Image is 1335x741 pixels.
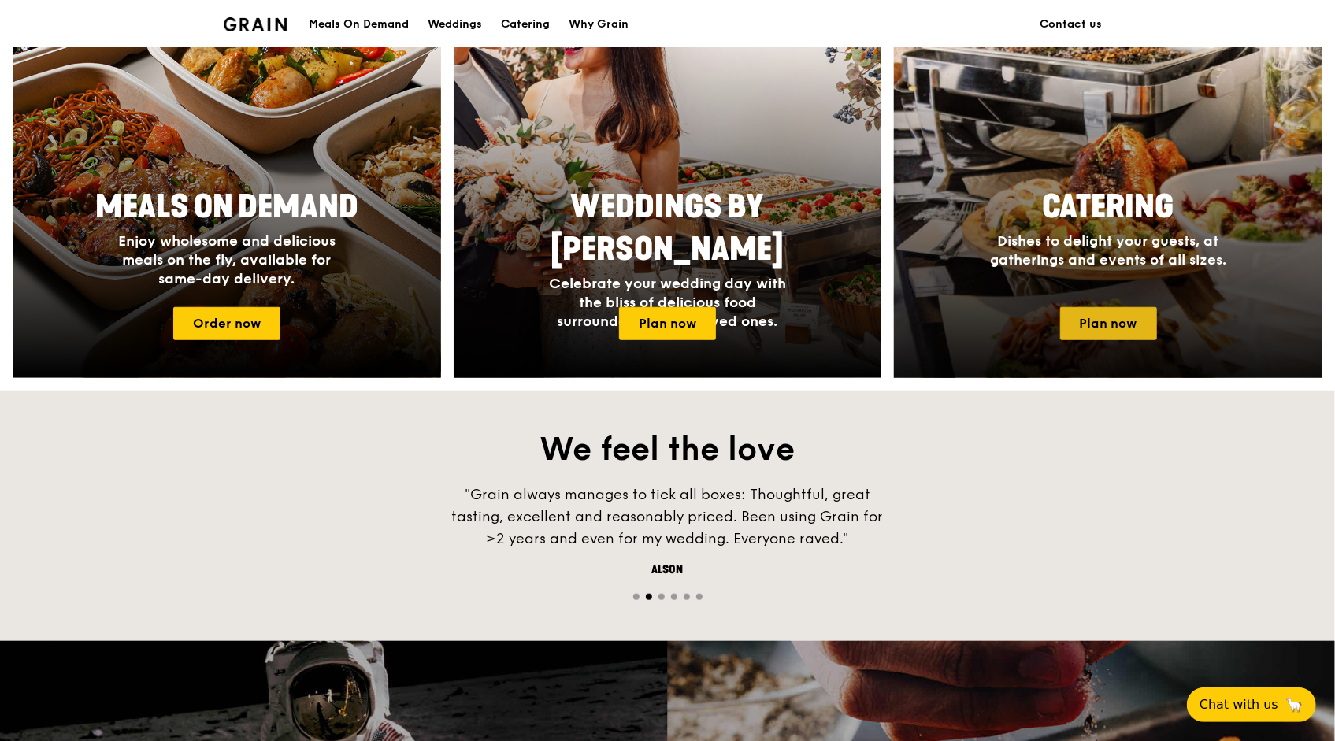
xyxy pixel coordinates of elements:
[501,1,550,48] div: Catering
[432,562,904,578] div: Alson
[1043,188,1174,226] span: Catering
[684,594,690,600] span: Go to slide 5
[633,594,640,600] span: Go to slide 1
[418,1,491,48] a: Weddings
[551,188,784,269] span: Weddings by [PERSON_NAME]
[569,1,629,48] div: Why Grain
[432,484,904,550] div: "Grain always manages to tick all boxes: Thoughtful, great tasting, excellent and reasonably pric...
[990,232,1226,269] span: Dishes to delight your guests, at gatherings and events of all sizes.
[1285,695,1303,714] span: 🦙
[619,307,716,340] a: Plan now
[671,594,677,600] span: Go to slide 4
[95,188,358,226] span: Meals On Demand
[118,232,336,287] span: Enjoy wholesome and delicious meals on the fly, available for same-day delivery.
[1060,307,1157,340] a: Plan now
[549,275,786,330] span: Celebrate your wedding day with the bliss of delicious food surrounded by your loved ones.
[1200,695,1278,714] span: Chat with us
[646,594,652,600] span: Go to slide 2
[1187,687,1316,722] button: Chat with us🦙
[173,307,280,340] a: Order now
[428,1,482,48] div: Weddings
[559,1,638,48] a: Why Grain
[658,594,665,600] span: Go to slide 3
[309,1,409,48] div: Meals On Demand
[224,17,287,31] img: Grain
[696,594,703,600] span: Go to slide 6
[1031,1,1112,48] a: Contact us
[491,1,559,48] a: Catering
